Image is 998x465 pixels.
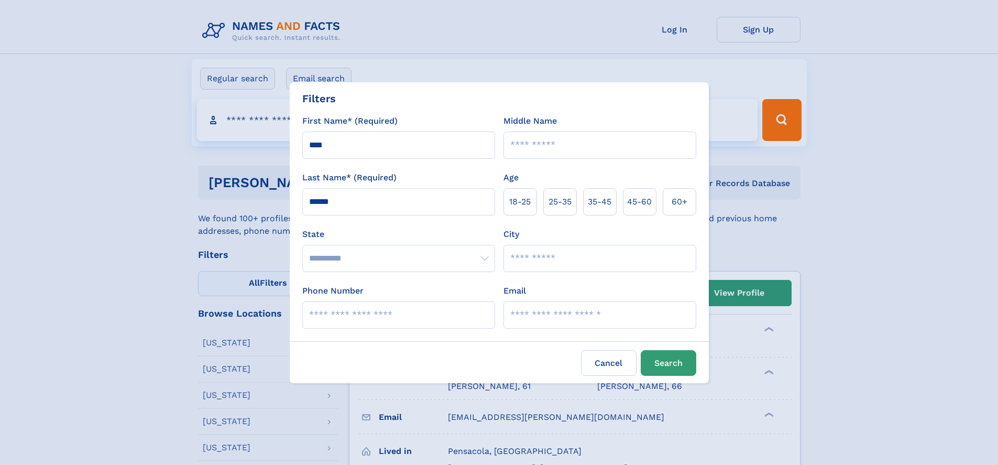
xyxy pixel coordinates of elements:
[503,115,557,127] label: Middle Name
[302,171,397,184] label: Last Name* (Required)
[503,171,519,184] label: Age
[581,350,637,376] label: Cancel
[549,196,572,208] span: 25‑35
[588,196,611,208] span: 35‑45
[503,285,526,297] label: Email
[503,228,519,241] label: City
[302,115,398,127] label: First Name* (Required)
[302,91,336,106] div: Filters
[302,228,495,241] label: State
[672,196,687,208] span: 60+
[627,196,652,208] span: 45‑60
[509,196,531,208] span: 18‑25
[302,285,364,297] label: Phone Number
[641,350,696,376] button: Search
